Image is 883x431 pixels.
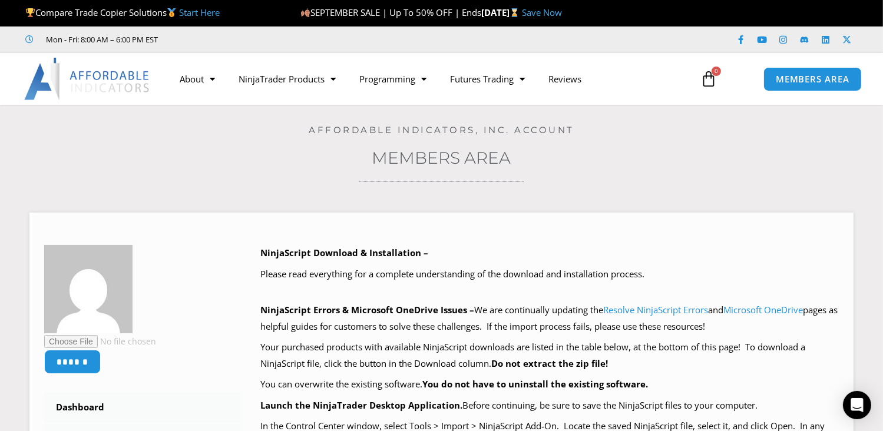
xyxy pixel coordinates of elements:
[179,6,220,18] a: Start Here
[309,124,574,135] a: Affordable Indicators, Inc. Account
[522,6,562,18] a: Save Now
[168,65,227,92] a: About
[260,247,428,258] b: NinjaScript Download & Installation –
[776,75,849,84] span: MEMBERS AREA
[301,8,310,17] img: 🍂
[25,6,220,18] span: Compare Trade Copier Solutions
[44,32,158,47] span: Mon - Fri: 8:00 AM – 6:00 PM EST
[260,266,839,283] p: Please read everything for a complete understanding of the download and installation process.
[348,65,438,92] a: Programming
[481,6,522,18] strong: [DATE]
[260,399,462,411] b: Launch the NinjaTrader Desktop Application.
[603,304,708,316] a: Resolve NinjaScript Errors
[44,245,133,333] img: 64514e5986a627da1303f2a2a3d7ea184cf19a4408dff57be03345a7f9d09514
[537,65,593,92] a: Reviews
[510,8,519,17] img: ⌛
[175,34,352,45] iframe: Customer reviews powered by Trustpilot
[438,65,537,92] a: Futures Trading
[260,339,839,372] p: Your purchased products with available NinjaScript downloads are listed in the table below, at th...
[260,376,839,393] p: You can overwrite the existing software.
[44,392,243,423] a: Dashboard
[763,67,862,91] a: MEMBERS AREA
[491,357,608,369] b: Do not extract the zip file!
[422,378,648,390] b: You do not have to uninstall the existing software.
[260,304,474,316] b: NinjaScript Errors & Microsoft OneDrive Issues –
[26,8,35,17] img: 🏆
[260,397,839,414] p: Before continuing, be sure to save the NinjaScript files to your computer.
[372,148,511,168] a: Members Area
[227,65,348,92] a: NinjaTrader Products
[712,67,721,76] span: 0
[683,62,735,96] a: 0
[260,302,839,335] p: We are continually updating the and pages as helpful guides for customers to solve these challeng...
[843,391,871,419] div: Open Intercom Messenger
[168,65,689,92] nav: Menu
[24,58,151,100] img: LogoAI | Affordable Indicators – NinjaTrader
[723,304,803,316] a: Microsoft OneDrive
[300,6,481,18] span: SEPTEMBER SALE | Up To 50% OFF | Ends
[167,8,176,17] img: 🥇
